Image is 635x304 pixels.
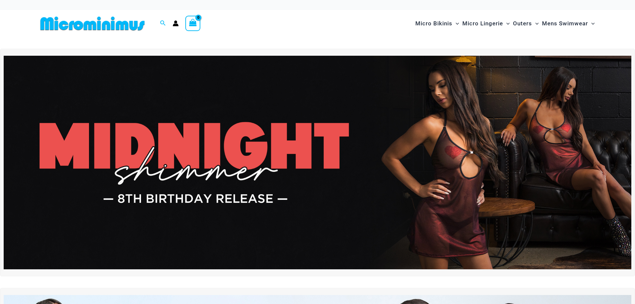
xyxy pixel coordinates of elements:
a: Search icon link [160,19,166,28]
nav: Site Navigation [413,12,598,35]
span: Mens Swimwear [542,15,588,32]
img: MM SHOP LOGO FLAT [38,16,147,31]
span: Menu Toggle [532,15,539,32]
a: View Shopping Cart, empty [185,16,201,31]
a: Micro BikinisMenu ToggleMenu Toggle [414,13,461,34]
a: Account icon link [173,20,179,26]
span: Micro Bikinis [415,15,452,32]
span: Micro Lingerie [462,15,503,32]
a: Mens SwimwearMenu ToggleMenu Toggle [540,13,596,34]
span: Menu Toggle [588,15,595,32]
span: Outers [513,15,532,32]
img: Midnight Shimmer Red Dress [4,56,631,269]
span: Menu Toggle [503,15,510,32]
a: Micro LingerieMenu ToggleMenu Toggle [461,13,511,34]
span: Menu Toggle [452,15,459,32]
a: OutersMenu ToggleMenu Toggle [511,13,540,34]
